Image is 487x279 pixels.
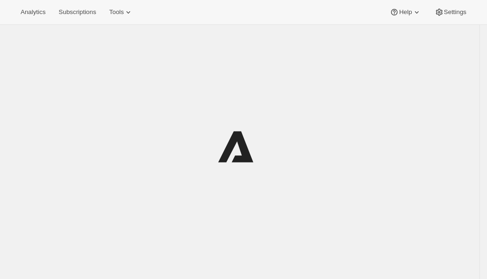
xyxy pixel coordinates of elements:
[444,8,466,16] span: Settings
[21,8,45,16] span: Analytics
[384,6,427,19] button: Help
[53,6,102,19] button: Subscriptions
[429,6,472,19] button: Settings
[109,8,124,16] span: Tools
[399,8,412,16] span: Help
[59,8,96,16] span: Subscriptions
[15,6,51,19] button: Analytics
[103,6,139,19] button: Tools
